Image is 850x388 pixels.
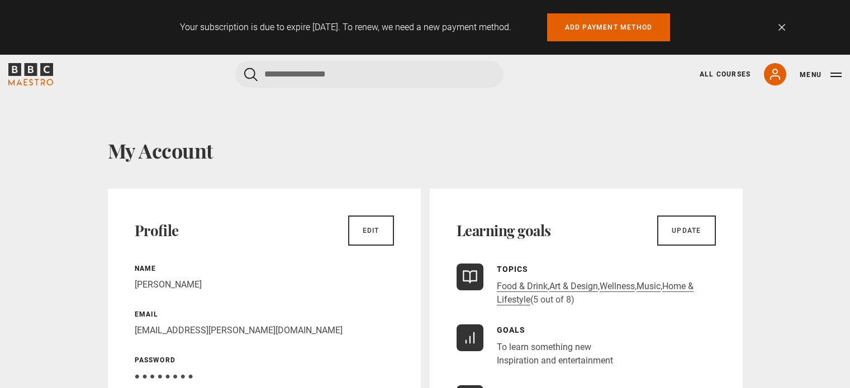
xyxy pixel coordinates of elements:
p: Topics [497,264,716,275]
p: Your subscription is due to expire [DATE]. To renew, we need a new payment method. [180,21,511,34]
a: Art & Design [549,281,598,292]
button: Toggle navigation [800,69,842,80]
a: All Courses [700,69,751,79]
a: Wellness [600,281,635,292]
li: To learn something new [497,341,613,354]
li: Inspiration and entertainment [497,354,613,367]
a: Add payment method [547,13,671,41]
p: Name [135,264,394,274]
p: [EMAIL_ADDRESS][PERSON_NAME][DOMAIN_NAME] [135,324,394,337]
p: , , , , (5 out of 8) [497,280,716,306]
a: Update [657,215,715,246]
span: ● ● ● ● ● ● ● ● [135,371,193,381]
p: Goals [497,324,613,336]
p: Email [135,309,394,319]
h2: Learning goals [457,222,551,239]
button: Submit the search query [244,68,258,82]
a: Music [637,281,661,292]
a: Food & Drink [497,281,548,292]
p: Password [135,355,394,365]
a: Edit [348,215,394,246]
p: [PERSON_NAME] [135,278,394,291]
h1: My Account [108,138,743,162]
svg: BBC Maestro [8,63,53,85]
h2: Profile [135,222,179,239]
input: Search [235,61,504,88]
